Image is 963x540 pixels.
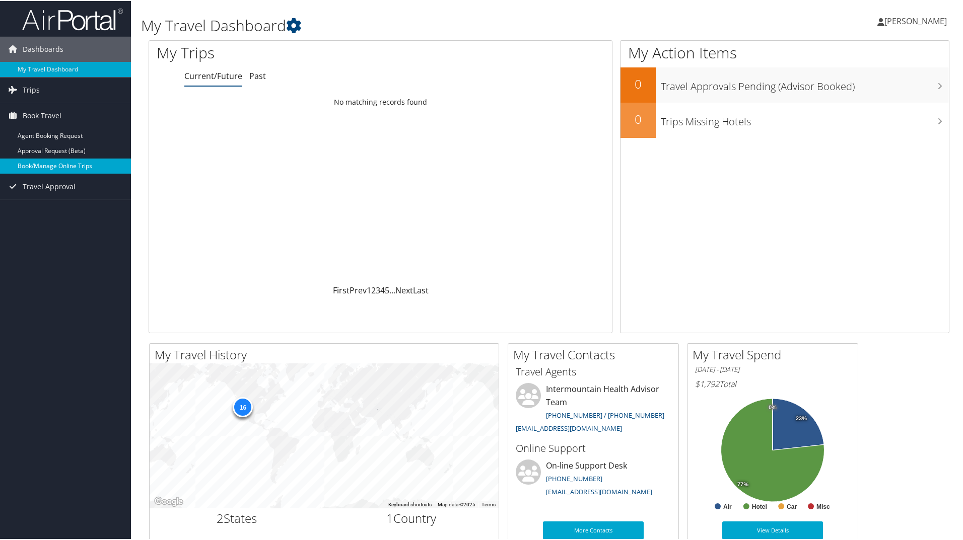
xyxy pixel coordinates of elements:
a: Last [413,284,429,295]
span: Map data ©2025 [438,501,475,506]
span: … [389,284,395,295]
h2: My Travel Spend [693,345,858,362]
span: Book Travel [23,102,61,127]
h6: Total [695,377,850,389]
a: 3 [376,284,380,295]
a: Terms (opens in new tab) [481,501,496,506]
a: First [333,284,350,295]
span: Dashboards [23,36,63,61]
h2: My Travel History [155,345,499,362]
li: Intermountain Health Advisor Team [511,382,676,436]
a: [PERSON_NAME] [877,5,957,35]
h3: Travel Agents [516,364,671,378]
td: No matching records found [149,92,612,110]
a: View Details [722,520,823,538]
a: 2 [371,284,376,295]
img: airportal-logo.png [22,7,123,30]
h1: My Travel Dashboard [141,14,685,35]
span: $1,792 [695,377,719,389]
text: Car [787,502,797,509]
a: 0Travel Approvals Pending (Advisor Booked) [621,66,949,102]
h2: My Travel Contacts [513,345,678,362]
h2: Country [332,509,492,526]
tspan: 23% [796,415,807,421]
div: 16 [233,396,253,416]
a: 1 [367,284,371,295]
a: 0Trips Missing Hotels [621,102,949,137]
text: Misc [816,502,830,509]
a: Next [395,284,413,295]
text: Hotel [752,502,767,509]
a: [PHONE_NUMBER] / [PHONE_NUMBER] [546,410,664,419]
button: Keyboard shortcuts [388,500,432,507]
a: Past [249,69,266,81]
tspan: 0% [769,404,777,410]
tspan: 77% [737,481,748,487]
span: 2 [217,509,224,525]
h2: States [157,509,317,526]
img: Google [152,494,185,507]
a: [PHONE_NUMBER] [546,473,602,482]
a: Prev [350,284,367,295]
span: 1 [386,509,393,525]
a: [EMAIL_ADDRESS][DOMAIN_NAME] [516,423,622,432]
text: Air [723,502,732,509]
h2: 0 [621,110,656,127]
span: [PERSON_NAME] [884,15,947,26]
a: Open this area in Google Maps (opens a new window) [152,494,185,507]
h3: Online Support [516,440,671,454]
h2: 0 [621,74,656,92]
h3: Travel Approvals Pending (Advisor Booked) [661,73,949,93]
h1: My Action Items [621,41,949,62]
li: On-line Support Desk [511,458,676,500]
span: Trips [23,76,40,102]
span: Travel Approval [23,173,76,198]
a: More Contacts [543,520,644,538]
a: Current/Future [184,69,242,81]
h6: [DATE] - [DATE] [695,364,850,373]
h1: My Trips [157,41,411,62]
h3: Trips Missing Hotels [661,109,949,128]
a: 5 [385,284,389,295]
a: 4 [380,284,385,295]
a: [EMAIL_ADDRESS][DOMAIN_NAME] [546,486,652,495]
